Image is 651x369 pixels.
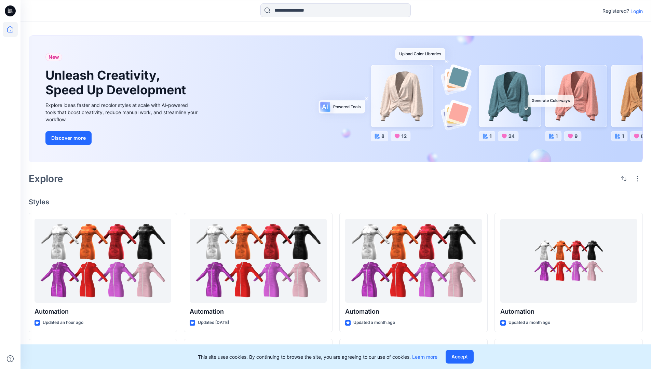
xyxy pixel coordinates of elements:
[45,131,92,145] button: Discover more
[190,219,326,303] a: Automation
[45,101,199,123] div: Explore ideas faster and recolor styles at scale with AI-powered tools that boost creativity, red...
[43,319,83,326] p: Updated an hour ago
[602,7,629,15] p: Registered?
[35,307,171,316] p: Automation
[353,319,395,326] p: Updated a month ago
[190,307,326,316] p: Automation
[29,173,63,184] h2: Explore
[198,353,437,360] p: This site uses cookies. By continuing to browse the site, you are agreeing to our use of cookies.
[345,219,482,303] a: Automation
[412,354,437,360] a: Learn more
[446,350,474,364] button: Accept
[508,319,550,326] p: Updated a month ago
[198,319,229,326] p: Updated [DATE]
[29,198,643,206] h4: Styles
[35,219,171,303] a: Automation
[630,8,643,15] p: Login
[45,131,199,145] a: Discover more
[500,307,637,316] p: Automation
[45,68,189,97] h1: Unleash Creativity, Speed Up Development
[500,219,637,303] a: Automation
[49,53,59,61] span: New
[345,307,482,316] p: Automation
